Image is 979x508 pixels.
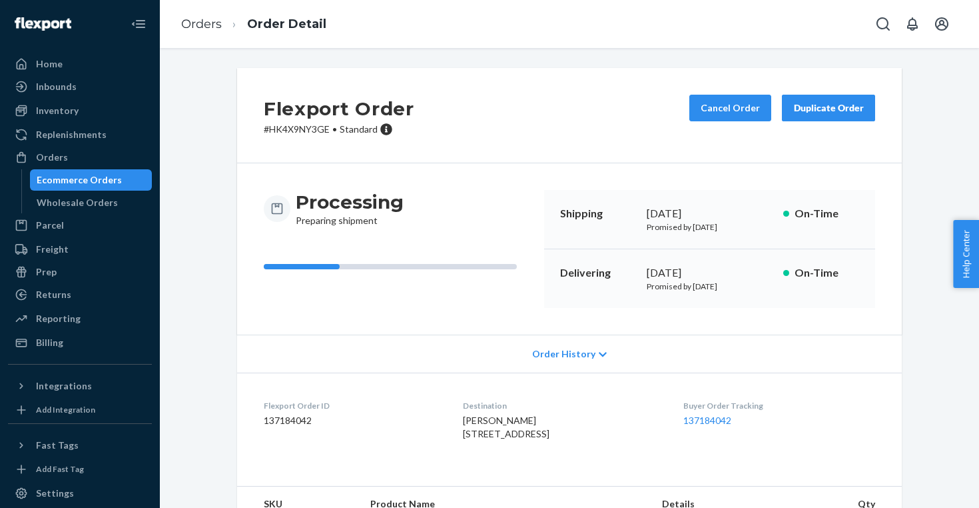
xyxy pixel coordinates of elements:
div: Freight [36,243,69,256]
a: Freight [8,239,152,260]
div: Reporting [36,312,81,325]
a: Orders [181,17,222,31]
span: Order History [532,347,595,361]
a: Wholesale Orders [30,192,153,213]
div: Replenishments [36,128,107,141]
div: Integrations [36,379,92,393]
dt: Flexport Order ID [264,400,442,411]
a: Settings [8,483,152,504]
button: Close Navigation [125,11,152,37]
button: Help Center [953,220,979,288]
ol: breadcrumbs [170,5,337,44]
a: Reporting [8,308,152,329]
p: Promised by [DATE] [647,281,773,292]
div: Preparing shipment [296,190,404,227]
div: Inventory [36,104,79,117]
p: Delivering [560,265,636,281]
a: Add Fast Tag [8,461,152,477]
div: Duplicate Order [793,101,864,115]
h2: Flexport Order [264,95,414,123]
div: Billing [36,336,63,349]
div: Orders [36,151,68,164]
dd: 137184042 [264,414,442,427]
a: 137184042 [683,415,731,426]
p: Promised by [DATE] [647,221,773,233]
a: Replenishments [8,124,152,145]
button: Open Search Box [870,11,896,37]
h3: Processing [296,190,404,214]
button: Open account menu [928,11,955,37]
div: Parcel [36,219,64,232]
div: [DATE] [647,206,773,221]
div: Ecommerce Orders [37,173,122,187]
a: Orders [8,147,152,168]
a: Parcel [8,215,152,236]
a: Billing [8,332,152,353]
button: Open notifications [899,11,926,37]
dt: Destination [463,400,661,411]
div: Returns [36,288,71,301]
div: Home [36,57,63,71]
a: Ecommerce Orders [30,169,153,191]
div: Wholesale Orders [37,196,118,209]
p: # HK4X9NY3GE [264,123,414,136]
a: Order Detail [247,17,326,31]
p: On-Time [795,265,859,281]
a: Home [8,53,152,75]
div: Fast Tags [36,439,79,452]
button: Fast Tags [8,435,152,456]
div: Add Fast Tag [36,463,84,475]
div: [DATE] [647,265,773,281]
div: Prep [36,265,57,279]
dt: Buyer Order Tracking [683,400,875,411]
p: On-Time [795,206,859,221]
span: • [332,123,337,135]
a: Inventory [8,100,152,121]
p: Shipping [560,206,636,221]
img: Flexport logo [15,17,71,31]
button: Duplicate Order [782,95,875,121]
a: Returns [8,284,152,305]
div: Add Integration [36,404,95,415]
a: Prep [8,261,152,283]
div: Settings [36,487,74,500]
div: Inbounds [36,80,77,93]
button: Integrations [8,375,152,397]
span: [PERSON_NAME] [STREET_ADDRESS] [463,415,549,439]
span: Standard [340,123,378,135]
button: Cancel Order [689,95,771,121]
a: Inbounds [8,76,152,97]
a: Add Integration [8,402,152,418]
